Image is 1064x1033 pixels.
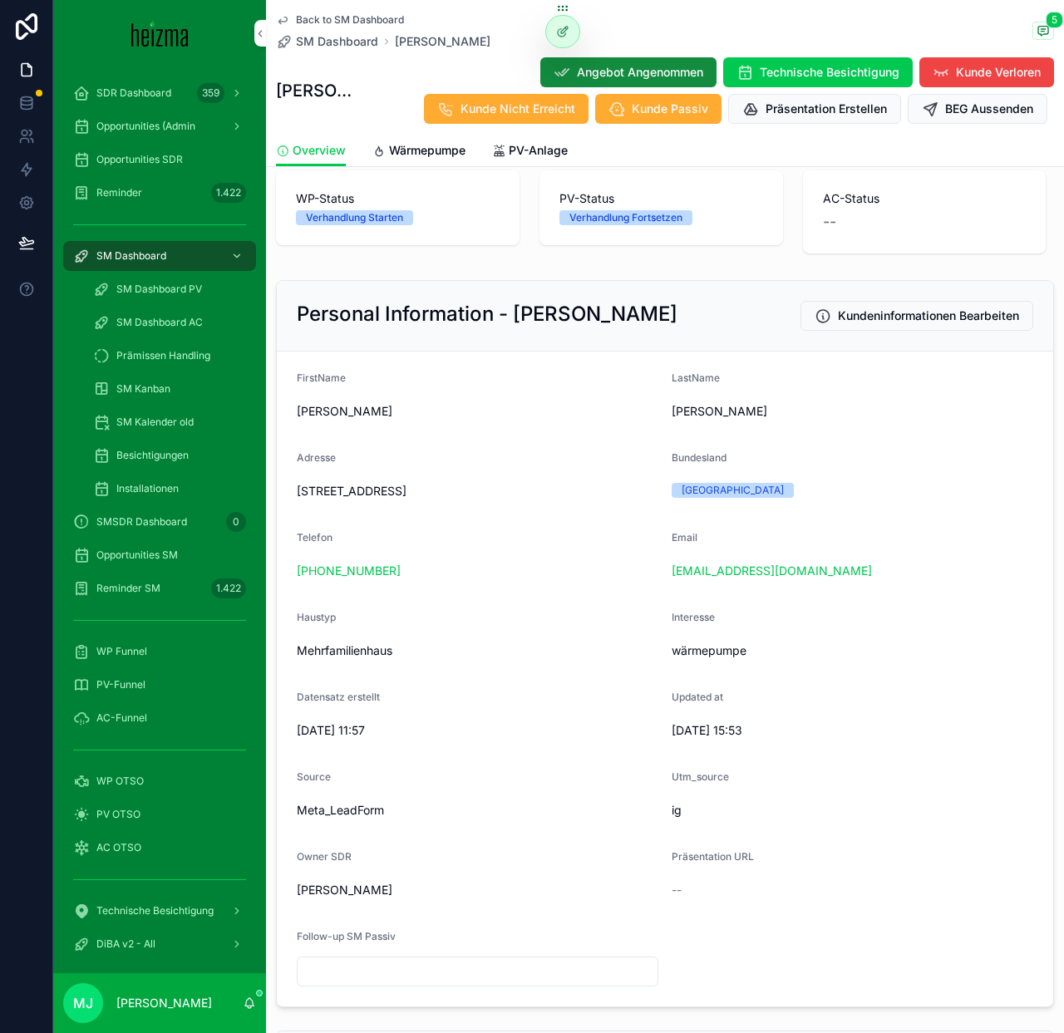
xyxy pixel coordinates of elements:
span: Angebot Angenommen [577,64,703,81]
span: SM Dashboard PV [116,283,202,296]
span: Updated at [672,691,723,703]
span: Datensatz erstellt [297,691,380,703]
button: BEG Aussenden [908,94,1047,124]
span: Präsentation URL [672,850,754,863]
span: Email [672,531,697,544]
div: 1.422 [211,183,246,203]
span: SM Dashboard [96,249,166,263]
a: DiBA v2 - All [63,929,256,959]
span: SM Dashboard [296,33,378,50]
a: Reminder1.422 [63,178,256,208]
span: LastName [672,371,720,384]
span: -- [672,882,682,898]
span: Kunde Verloren [956,64,1041,81]
a: PV-Anlage [492,135,568,169]
span: Back to SM Dashboard [296,13,404,27]
a: WP OTSO [63,766,256,796]
span: Kunde Nicht Erreicht [461,101,575,117]
a: PV OTSO [63,799,256,829]
button: Kunde Verloren [919,57,1054,87]
span: [PERSON_NAME] [297,403,658,420]
a: SM Dashboard AC [83,307,256,337]
a: Opportunities SM [63,540,256,570]
button: Kundeninformationen Bearbeiten [800,301,1033,331]
span: WP OTSO [96,775,144,788]
span: AC-Funnel [96,711,147,725]
a: WP Funnel [63,637,256,667]
a: SM Dashboard [63,241,256,271]
a: Back to SM Dashboard [276,13,404,27]
div: 1.422 [211,578,246,598]
a: [PERSON_NAME] [395,33,490,50]
a: SDR Dashboard359 [63,78,256,108]
span: Utm_source [672,770,729,783]
span: Opportunities SDR [96,153,183,166]
a: SM Kalender old [83,407,256,437]
span: [STREET_ADDRESS] [297,483,658,499]
span: Präsentation Erstellen [766,101,887,117]
a: [PHONE_NUMBER] [297,563,401,579]
a: SM Dashboard [276,33,378,50]
span: Technische Besichtigung [760,64,899,81]
span: Prämissen Handling [116,349,210,362]
a: PV-Funnel [63,670,256,700]
span: WP Funnel [96,645,147,658]
span: Opportunities SM [96,548,178,562]
span: Overview [293,142,346,159]
div: 359 [197,83,224,103]
span: Opportunities (Admin [96,120,195,133]
span: ig [672,802,1033,819]
div: 0 [226,512,246,532]
a: Reminder SM1.422 [63,573,256,603]
h1: [PERSON_NAME] [276,79,357,102]
span: SMSDR Dashboard [96,515,187,529]
span: Wärmepumpe [389,142,465,159]
span: BEG Aussenden [945,101,1033,117]
span: PV-Anlage [509,142,568,159]
span: PV OTSO [96,808,140,821]
div: Verhandlung Fortsetzen [569,210,682,225]
span: Telefon [297,531,332,544]
span: PV-Status [559,190,763,207]
span: Mehrfamilienhaus [297,642,658,659]
span: SM Kanban [116,382,170,396]
a: Overview [276,135,346,167]
span: FirstName [297,371,346,384]
span: Kunde Passiv [632,101,708,117]
span: Follow-up SM Passiv [297,930,396,942]
span: SDR Dashboard [96,86,171,100]
a: Installationen [83,474,256,504]
span: DiBA v2 - All [96,937,155,951]
span: -- [823,210,836,234]
span: Owner SDR [297,850,352,863]
span: Source [297,770,331,783]
span: SM Dashboard AC [116,316,203,329]
span: Besichtigungen [116,449,189,462]
button: Technische Besichtigung [723,57,913,87]
span: MJ [73,993,93,1013]
a: Prämissen Handling [83,341,256,371]
span: WP-Status [296,190,500,207]
div: scrollable content [53,66,266,973]
a: Opportunities (Admin [63,111,256,141]
a: Besichtigungen [83,440,256,470]
span: Reminder [96,186,142,199]
a: Wärmepumpe [372,135,465,169]
a: [EMAIL_ADDRESS][DOMAIN_NAME] [672,563,872,579]
a: Technische Besichtigung [63,896,256,926]
a: SM Kanban [83,374,256,404]
a: AC OTSO [63,833,256,863]
span: Technische Besichtigung [96,904,214,917]
span: Bundesland [672,451,727,464]
span: Interesse [672,611,715,623]
span: AC-Status [823,190,1027,207]
button: Angebot Angenommen [540,57,717,87]
div: Verhandlung Starten [306,210,403,225]
span: [PERSON_NAME] [297,882,392,898]
span: SM Kalender old [116,416,194,429]
img: App logo [131,20,189,47]
span: AC OTSO [96,841,141,854]
span: Adresse [297,451,336,464]
div: [GEOGRAPHIC_DATA] [682,483,784,498]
